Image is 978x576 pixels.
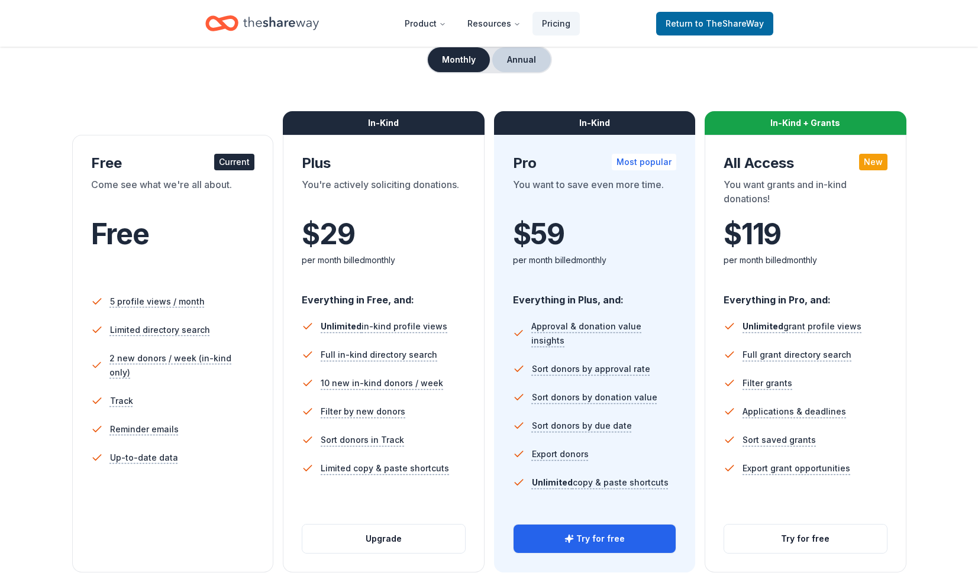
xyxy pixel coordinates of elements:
span: Full in-kind directory search [321,348,437,362]
span: Full grant directory search [743,348,851,362]
div: New [859,154,887,170]
span: Unlimited [743,321,783,331]
div: In-Kind [494,111,696,135]
div: Most popular [612,154,676,170]
button: Product [395,12,456,35]
span: Limited copy & paste shortcuts [321,461,449,475]
span: 5 profile views / month [110,295,205,309]
div: Everything in Free, and: [302,283,466,308]
a: Returnto TheShareWay [656,12,773,35]
div: Everything in Plus, and: [513,283,677,308]
span: Sort donors by due date [532,419,632,433]
div: Come see what we're all about. [91,177,255,211]
span: in-kind profile views [321,321,447,331]
span: Unlimited [321,321,361,331]
button: Monthly [428,47,490,72]
a: Pricing [532,12,580,35]
div: All Access [724,154,887,173]
div: Free [91,154,255,173]
span: grant profile views [743,321,861,331]
span: Up-to-date data [110,451,178,465]
nav: Main [395,9,580,37]
span: Export donors [532,447,589,461]
div: Everything in Pro, and: [724,283,887,308]
div: You want to save even more time. [513,177,677,211]
span: $ 59 [513,218,564,251]
div: per month billed monthly [302,253,466,267]
span: $ 29 [302,218,354,251]
span: Return [666,17,764,31]
div: Plus [302,154,466,173]
button: Annual [492,47,551,72]
span: copy & paste shortcuts [532,477,669,487]
span: to TheShareWay [695,18,764,28]
span: Approval & donation value insights [531,319,676,348]
div: per month billed monthly [724,253,887,267]
div: In-Kind + Grants [705,111,906,135]
span: $ 119 [724,218,781,251]
span: Track [110,394,133,408]
span: Sort saved grants [743,433,816,447]
span: Free [91,216,149,251]
span: Sort donors in Track [321,433,404,447]
span: Applications & deadlines [743,405,846,419]
div: Current [214,154,254,170]
span: Unlimited [532,477,573,487]
span: 10 new in-kind donors / week [321,376,443,390]
button: Upgrade [302,525,465,553]
a: Home [205,9,319,37]
div: You want grants and in-kind donations! [724,177,887,211]
div: Pro [513,154,677,173]
div: per month billed monthly [513,253,677,267]
span: Filter by new donors [321,405,405,419]
span: Export grant opportunities [743,461,850,475]
span: Sort donors by donation value [532,390,657,405]
span: Limited directory search [110,323,210,337]
button: Try for free [724,525,887,553]
div: In-Kind [283,111,485,135]
span: Sort donors by approval rate [532,362,650,376]
span: 2 new donors / week (in-kind only) [109,351,254,380]
div: You're actively soliciting donations. [302,177,466,211]
button: Try for free [514,525,676,553]
button: Resources [458,12,530,35]
span: Filter grants [743,376,792,390]
span: Reminder emails [110,422,179,436]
